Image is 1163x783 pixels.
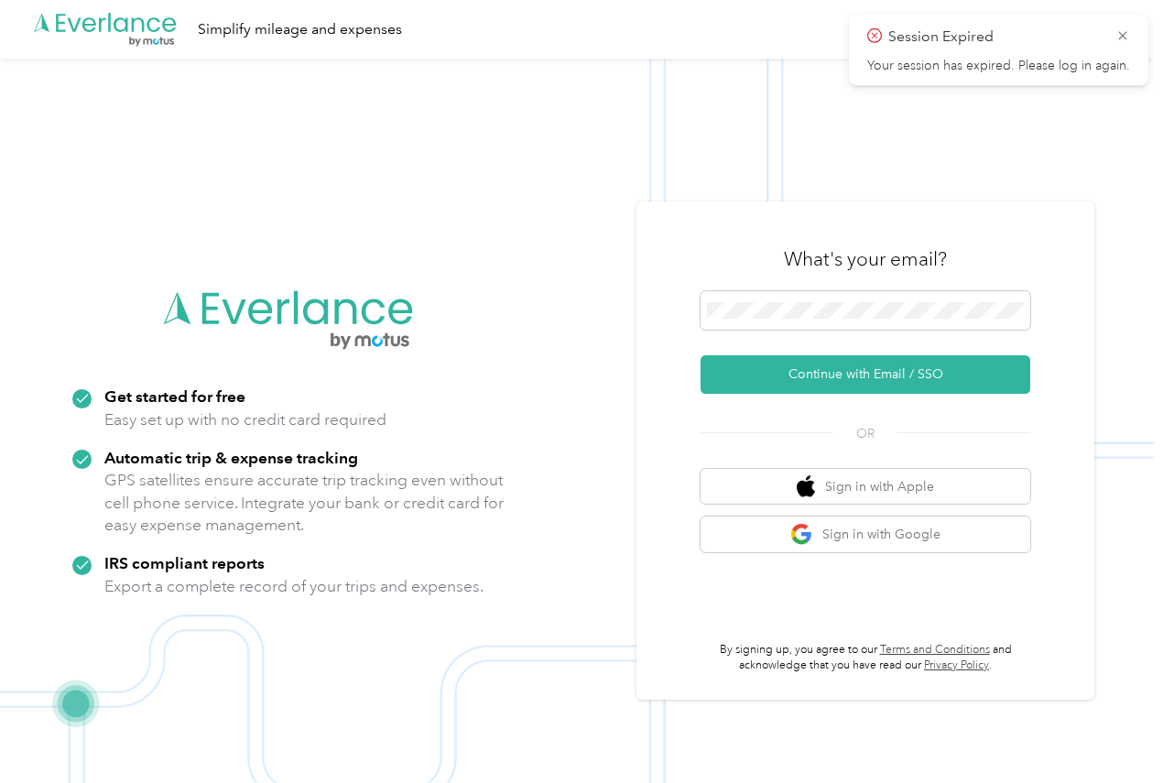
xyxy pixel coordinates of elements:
p: By signing up, you agree to our and acknowledge that you have read our . [701,642,1030,674]
button: apple logoSign in with Apple [701,469,1030,505]
div: Simplify mileage and expenses [198,18,402,41]
iframe: Everlance-gr Chat Button Frame [1060,680,1163,783]
p: Export a complete record of your trips and expenses. [104,575,484,598]
button: google logoSign in with Google [701,517,1030,552]
a: Privacy Policy [924,658,989,672]
strong: Get started for free [104,386,245,406]
button: Continue with Email / SSO [701,355,1030,394]
p: GPS satellites ensure accurate trip tracking even without cell phone service. Integrate your bank... [104,469,505,537]
p: Your session has expired. Please log in again. [867,58,1130,74]
p: Session Expired [888,26,1103,49]
strong: IRS compliant reports [104,553,265,572]
h3: What's your email? [784,246,947,272]
img: apple logo [797,475,815,498]
a: Terms and Conditions [880,643,990,657]
p: Easy set up with no credit card required [104,408,386,431]
strong: Automatic trip & expense tracking [104,448,358,467]
span: OR [833,424,897,443]
img: google logo [790,523,813,546]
